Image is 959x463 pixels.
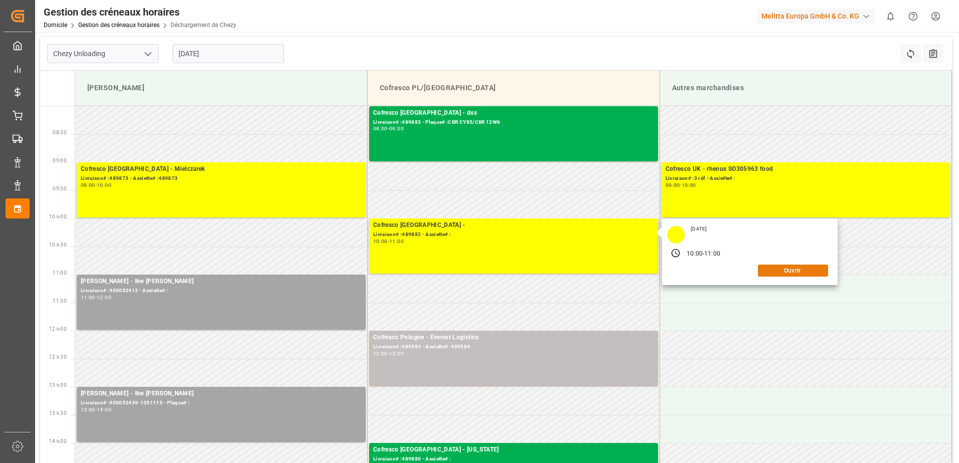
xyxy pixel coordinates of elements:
button: Centre d’aide [902,5,924,28]
div: Autres marchandises [668,79,944,97]
div: Gestion des créneaux horaires [44,5,236,20]
div: Livraison# :400053439-1351115 - Plaque# : [81,399,362,407]
div: 10:00 [682,183,696,187]
span: 10 h 00 [49,214,67,219]
div: Cofresco Pologne - Everest Logistics [373,333,654,343]
div: 11:00 [704,250,720,259]
div: Livraison# :489584 - Assiette# :489584 [373,343,654,351]
div: Livraison# :489882 - Assiette# : [373,230,654,239]
div: Livraison# :489883 - Plaque# :CBR CY85/CBR 12W6 [373,118,654,127]
div: 09:00 [81,183,95,187]
button: Ouvrir le menu [140,46,155,62]
div: - [95,295,97,300]
div: - [680,183,681,187]
div: Livraison# :489873 - Assiette# :489873 [81,174,362,183]
div: 12:00 [97,295,111,300]
div: [PERSON_NAME] [83,79,359,97]
div: [PERSON_NAME] - lkw [PERSON_NAME] [81,277,362,287]
div: 13:00 [389,351,404,356]
div: Cofresco [GEOGRAPHIC_DATA] - Mielczarek [81,164,362,174]
div: 09:00 [666,183,680,187]
div: - [95,407,97,412]
a: Domicile [44,22,67,29]
div: Cofresco PL/[GEOGRAPHIC_DATA] [376,79,652,97]
div: 10:00 [97,183,111,187]
span: 11:30 [53,298,67,304]
span: 12 h 00 [49,326,67,332]
div: - [703,250,704,259]
font: Melitta Europa GmbH & Co. KG [761,11,859,22]
div: 10:00 [373,239,388,244]
div: - [388,351,389,356]
div: Livraison# :3 réf - Assiette# : [666,174,946,183]
div: - [388,126,389,131]
div: 09:00 [389,126,404,131]
div: Cofresco UK - rhenus SO305963 food [666,164,946,174]
span: 09:00 [53,158,67,163]
div: 13:00 [81,407,95,412]
input: JJ-MM-AAAA [173,44,284,63]
div: - [95,183,97,187]
input: Type à rechercher/sélectionner [47,44,158,63]
span: 09:30 [53,186,67,191]
div: Cofresco [GEOGRAPHIC_DATA] - [US_STATE] [373,445,654,455]
button: Afficher 0 nouvelles notifications [879,5,902,28]
span: 13 h 00 [49,382,67,388]
span: 10 h 30 [49,242,67,248]
div: Cofresco [GEOGRAPHIC_DATA] - dss [373,108,654,118]
span: 13 h 30 [49,410,67,416]
span: 08:30 [53,130,67,135]
div: - [388,239,389,244]
a: Gestion des créneaux horaires [78,22,159,29]
span: 14 h 00 [49,438,67,444]
div: 10:00 [687,250,703,259]
span: 12 h 30 [49,354,67,360]
div: [PERSON_NAME] - lkw [PERSON_NAME] [81,389,362,399]
div: [DATE] [687,225,710,233]
span: 11:00 [53,270,67,276]
div: Cofresco [GEOGRAPHIC_DATA] - [373,220,654,230]
div: Livraison# :400053413 - Assiette# : [81,287,362,295]
button: Melitta Europa GmbH & Co. KG [757,7,879,26]
button: Ouvrir [758,265,828,277]
div: 14:00 [97,407,111,412]
div: 12:00 [373,351,388,356]
div: 08:00 [373,126,388,131]
div: 11:00 [389,239,404,244]
div: 11:00 [81,295,95,300]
